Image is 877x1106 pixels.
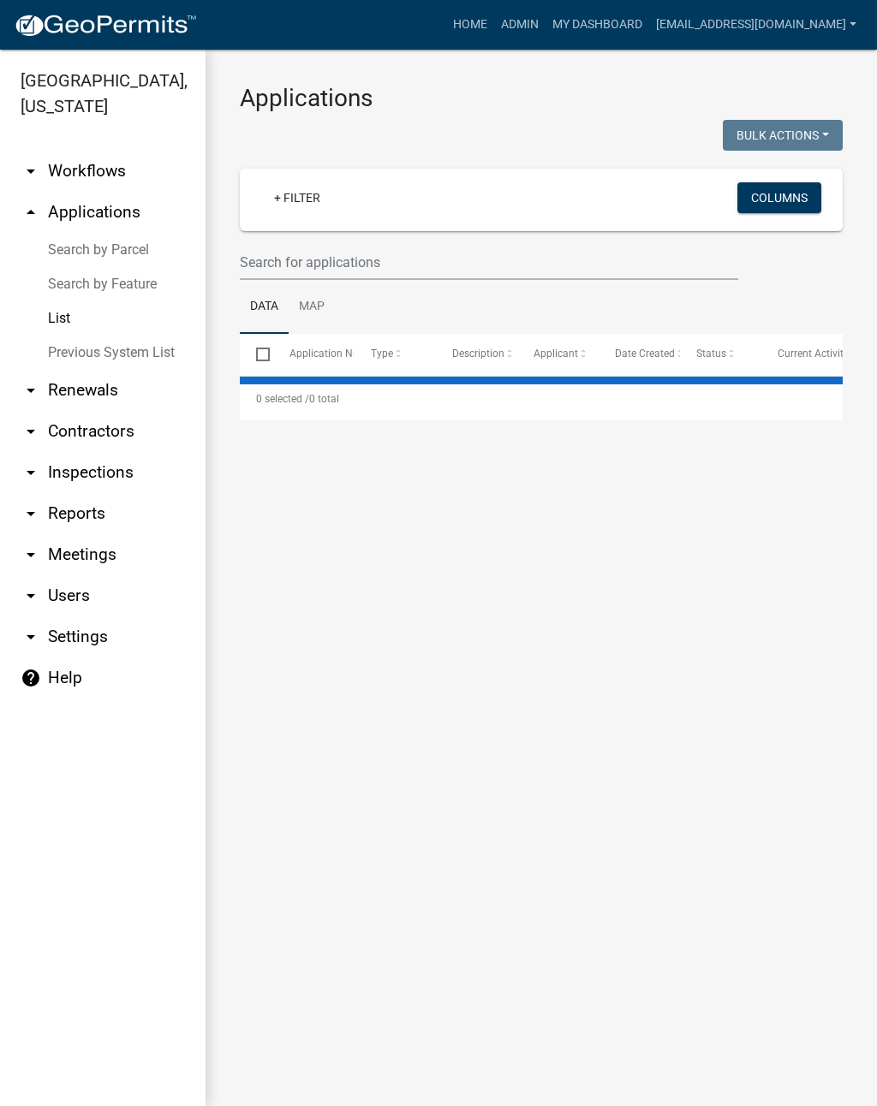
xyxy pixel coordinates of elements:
[21,586,41,606] i: arrow_drop_down
[21,462,41,483] i: arrow_drop_down
[446,9,494,41] a: Home
[21,668,41,688] i: help
[723,120,843,151] button: Bulk Actions
[21,202,41,223] i: arrow_drop_up
[21,421,41,442] i: arrow_drop_down
[289,280,335,335] a: Map
[436,334,517,375] datatable-header-cell: Description
[240,334,272,375] datatable-header-cell: Select
[615,348,675,360] span: Date Created
[452,348,504,360] span: Description
[21,380,41,401] i: arrow_drop_down
[737,182,821,213] button: Columns
[240,84,843,113] h3: Applications
[289,348,383,360] span: Application Number
[371,348,393,360] span: Type
[256,393,309,405] span: 0 selected /
[354,334,435,375] datatable-header-cell: Type
[21,503,41,524] i: arrow_drop_down
[240,280,289,335] a: Data
[21,627,41,647] i: arrow_drop_down
[534,348,578,360] span: Applicant
[21,544,41,565] i: arrow_drop_down
[778,348,849,360] span: Current Activity
[517,334,599,375] datatable-header-cell: Applicant
[649,9,863,41] a: [EMAIL_ADDRESS][DOMAIN_NAME]
[696,348,726,360] span: Status
[599,334,680,375] datatable-header-cell: Date Created
[761,334,843,375] datatable-header-cell: Current Activity
[680,334,761,375] datatable-header-cell: Status
[21,161,41,181] i: arrow_drop_down
[260,182,334,213] a: + Filter
[494,9,546,41] a: Admin
[546,9,649,41] a: My Dashboard
[240,378,843,420] div: 0 total
[240,245,738,280] input: Search for applications
[272,334,354,375] datatable-header-cell: Application Number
